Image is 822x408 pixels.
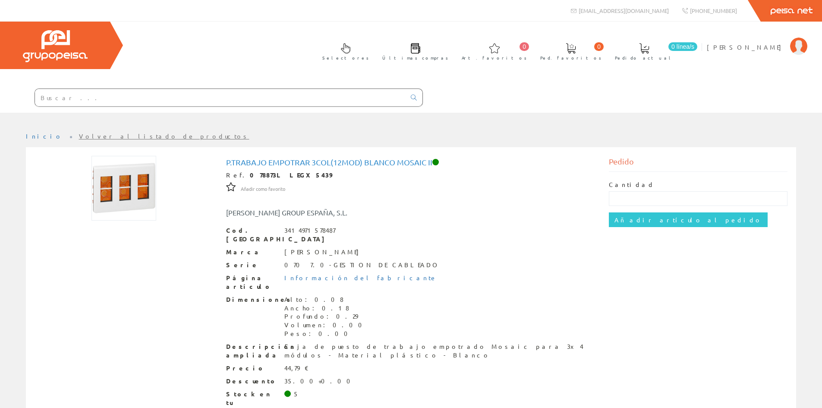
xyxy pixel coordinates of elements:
div: Profundo: 0.29 [284,312,367,321]
a: Volver al listado de productos [79,132,249,140]
img: Grupo Peisa [23,30,88,62]
a: Inicio [26,132,63,140]
a: Selectores [314,36,373,66]
span: [PERSON_NAME] [707,43,786,51]
input: Añadir artículo al pedido [609,212,768,227]
div: [PERSON_NAME] GROUP ESPAÑA, S.L. [220,208,443,218]
span: Ped. favoritos [540,54,602,62]
div: 3414971578487 [284,226,335,235]
span: Serie [226,261,278,269]
span: [EMAIL_ADDRESS][DOMAIN_NAME] [579,7,669,14]
span: Añadir como favorito [241,186,285,193]
span: Precio [226,364,278,373]
span: Cod. [GEOGRAPHIC_DATA] [226,226,278,244]
a: Añadir como favorito [241,184,285,192]
div: 35.00+0.00 [284,377,356,386]
div: Ancho: 0.18 [284,304,367,313]
img: Foto artículo P.trabajo Empotrar 3col(12mod) Blanco Mosaic Ii (150x150) [91,156,156,221]
span: Marca [226,248,278,256]
span: Página artículo [226,274,278,291]
div: 070 7.0-GESTION DE CABLEADO [284,261,440,269]
input: Buscar ... [35,89,406,106]
span: 0 [520,42,529,51]
div: Peso: 0.00 [284,329,367,338]
span: 0 [594,42,604,51]
div: Alto: 0.08 [284,295,367,304]
a: [PERSON_NAME] [707,36,807,44]
a: Últimas compras [374,36,453,66]
div: 5 [294,390,299,399]
div: Ref. [226,171,596,180]
span: [PHONE_NUMBER] [690,7,737,14]
div: 44,79 € [284,364,309,373]
span: Dimensiones [226,295,278,304]
a: Información del fabricante [284,274,437,281]
div: Pedido [609,156,787,172]
span: Descripción ampliada [226,342,278,360]
h1: P.trabajo Empotrar 3col(12mod) Blanco Mosaic Ii [226,158,596,167]
span: Descuento [226,377,278,386]
label: Cantidad [609,180,655,189]
span: Art. favoritos [462,54,527,62]
span: Pedido actual [615,54,674,62]
div: Volumen: 0.00 [284,321,367,329]
span: Selectores [322,54,369,62]
span: Últimas compras [382,54,448,62]
span: 0 línea/s [668,42,697,51]
div: Caja de puesto de trabajo empotrado Mosaic para 3x4 módulos - Material plástico - Blanco [284,342,596,360]
div: [PERSON_NAME] [284,248,363,256]
strong: 078873L LEGX5439 [250,171,332,179]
